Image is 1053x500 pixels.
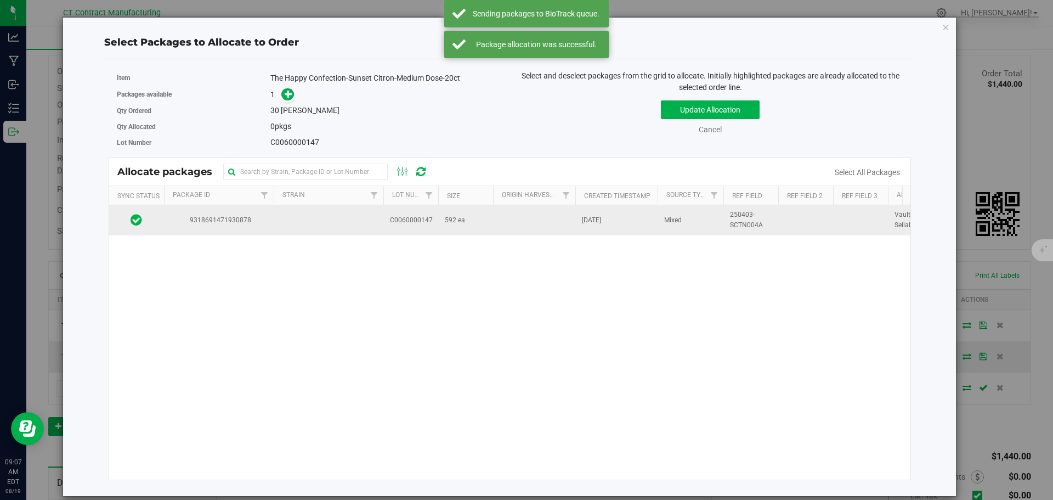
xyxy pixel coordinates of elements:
iframe: Resource center [11,412,44,445]
label: Packages available [117,89,271,99]
span: C0060000147 [270,138,319,147]
a: Ref Field 2 [787,192,823,200]
a: Filter [255,186,273,205]
a: Created Timestamp [584,192,650,200]
a: Ref Field [732,192,762,200]
a: Filter [705,186,723,205]
a: Filter [557,186,575,205]
a: Cancel [699,125,722,134]
a: Lot Number [392,191,432,199]
label: Lot Number [117,138,271,148]
button: Update Allocation [661,100,760,119]
span: In Sync [131,212,142,228]
span: [DATE] [582,215,601,226]
span: 592 ea [445,215,465,226]
label: Qty Allocated [117,122,271,132]
span: 1 [270,90,275,99]
label: Qty Ordered [117,106,271,116]
span: Select and deselect packages from the grid to allocate. Initially highlighted packages are alread... [522,71,899,92]
a: Filter [365,186,383,205]
a: Sync Status [117,192,160,200]
a: Source Type [666,191,709,199]
span: Mixed [664,215,682,226]
span: C0060000147 [390,215,433,226]
span: Vault - Sellable [895,210,936,231]
input: Search by Strain, Package ID or Lot Number [223,164,388,180]
label: Item [117,73,271,83]
span: 9318691471930878 [171,215,267,226]
a: Select All Packages [835,168,900,177]
span: 0 [270,122,275,131]
a: Origin Harvests [502,191,557,199]
a: Strain [282,191,305,199]
span: 250403-SCTN004A [730,210,772,231]
div: The Happy Confection-Sunset Citron-Medium Dose-20ct [270,72,501,84]
a: Package Id [173,191,210,199]
div: Package allocation was successful. [472,39,601,50]
div: Select Packages to Allocate to Order [104,35,915,50]
span: pkgs [270,122,291,131]
a: Filter [420,186,438,205]
span: 30 [270,106,279,115]
span: [PERSON_NAME] [281,106,339,115]
a: Area [897,191,913,199]
span: Allocate packages [117,166,223,178]
div: Sending packages to BioTrack queue. [472,8,601,19]
a: Ref Field 3 [842,192,877,200]
a: Size [447,192,460,200]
